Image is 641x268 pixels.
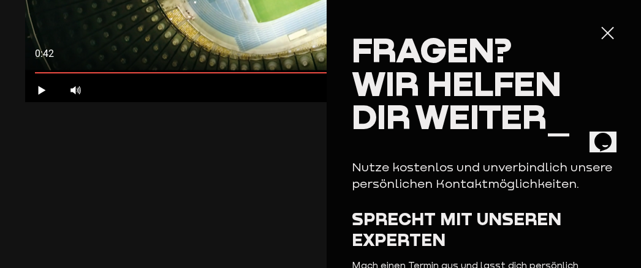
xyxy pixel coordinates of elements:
span: Sprecht mit unseren Experten [352,208,561,250]
span: Fragen? [352,29,512,70]
p: Nutze kostenlos und unverbindlich unsere persönlichen Kontaktmöglichkeiten. [352,158,616,192]
div: 0:42 [25,40,320,67]
span: Wir helfen dir weiter_ [352,62,571,136]
iframe: chat widget [590,116,629,152]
